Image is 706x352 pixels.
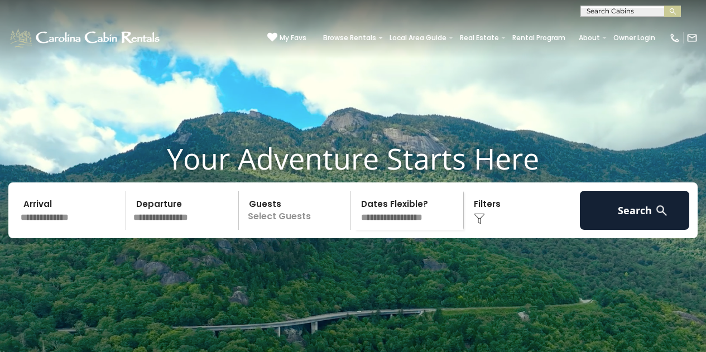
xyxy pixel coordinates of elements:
[454,30,505,46] a: Real Estate
[267,32,306,44] a: My Favs
[8,27,163,49] img: White-1-1-2.png
[384,30,452,46] a: Local Area Guide
[669,32,680,44] img: phone-regular-white.png
[507,30,571,46] a: Rental Program
[280,33,306,43] span: My Favs
[474,213,485,224] img: filter--v1.png
[318,30,382,46] a: Browse Rentals
[580,191,689,230] button: Search
[8,141,698,176] h1: Your Adventure Starts Here
[608,30,661,46] a: Owner Login
[242,191,351,230] p: Select Guests
[655,204,669,218] img: search-regular-white.png
[686,32,698,44] img: mail-regular-white.png
[573,30,606,46] a: About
